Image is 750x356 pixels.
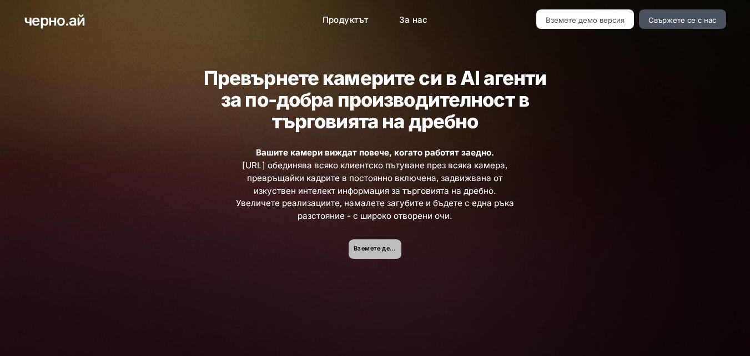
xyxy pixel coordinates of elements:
[536,9,635,29] a: Вземете демо версия
[24,12,85,29] font: черно.ай
[349,239,401,259] a: Вземете демо версия
[236,160,514,221] font: [URL] обединява всяко клиентско пътуване през всяка камера, превръщайки кадрите в постоянно включ...
[399,14,428,25] font: За нас
[314,9,377,31] a: Продуктът
[390,9,437,31] a: За нас
[323,14,369,25] font: Продуктът
[354,245,424,252] font: Вземете демо версия
[24,9,85,31] a: черно.ай
[639,9,726,29] a: Свържете се с нас
[256,147,494,158] font: Вашите камери виждат повече, когато работят заедно.
[648,16,716,24] font: Свържете се с нас
[546,16,625,24] font: Вземете демо версия
[204,66,547,133] font: Превърнете камерите си в AI агенти за по-добра производителност в търговията на дребно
